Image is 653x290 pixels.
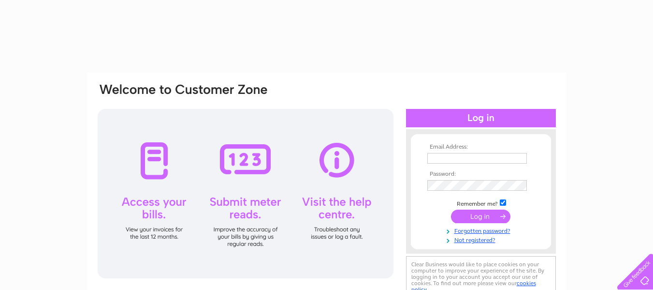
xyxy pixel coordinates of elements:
[427,226,537,235] a: Forgotten password?
[425,171,537,178] th: Password:
[425,144,537,151] th: Email Address:
[427,235,537,244] a: Not registered?
[425,198,537,208] td: Remember me?
[451,210,510,223] input: Submit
